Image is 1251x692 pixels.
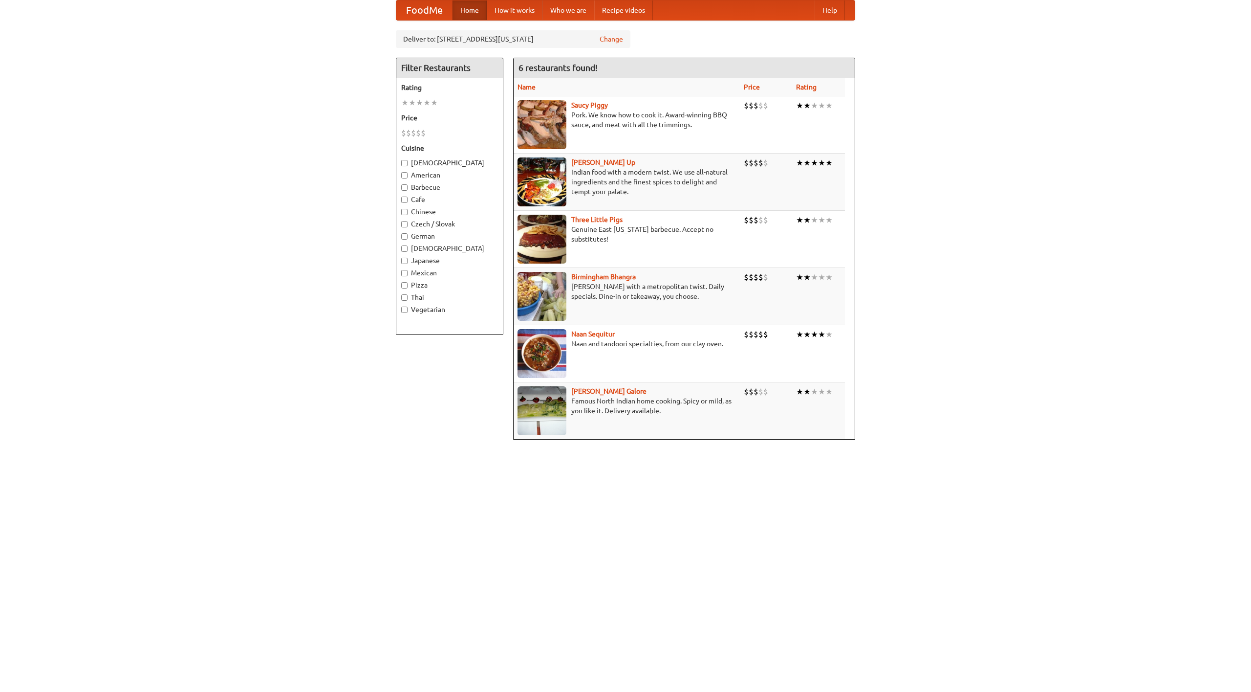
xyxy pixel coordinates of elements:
[754,386,758,397] li: $
[571,387,647,395] a: [PERSON_NAME] Galore
[796,386,803,397] li: ★
[401,113,498,123] h5: Price
[744,100,749,111] li: $
[401,244,498,253] label: [DEMOGRAPHIC_DATA]
[744,215,749,225] li: $
[571,158,635,166] a: [PERSON_NAME] Up
[401,158,498,168] label: [DEMOGRAPHIC_DATA]
[754,272,758,283] li: $
[396,0,453,20] a: FoodMe
[825,272,833,283] li: ★
[401,280,498,290] label: Pizza
[401,182,498,192] label: Barbecue
[401,209,408,215] input: Chinese
[401,97,409,108] li: ★
[401,305,498,314] label: Vegetarian
[401,307,408,313] input: Vegetarian
[763,329,768,340] li: $
[411,128,416,138] li: $
[818,329,825,340] li: ★
[401,256,498,266] label: Japanese
[749,329,754,340] li: $
[401,143,498,153] h5: Cuisine
[518,63,598,72] ng-pluralize: 6 restaurants found!
[518,272,566,321] img: bhangra.jpg
[594,0,653,20] a: Recipe videos
[803,157,811,168] li: ★
[518,396,736,416] p: Famous North Indian home cooking. Spicy or mild, as you like it. Delivery available.
[518,167,736,197] p: Indian food with a modern twist. We use all-natural ingredients and the finest spices to delight ...
[811,100,818,111] li: ★
[421,128,426,138] li: $
[803,329,811,340] li: ★
[401,221,408,227] input: Czech / Slovak
[811,329,818,340] li: ★
[749,100,754,111] li: $
[423,97,431,108] li: ★
[825,100,833,111] li: ★
[571,216,623,223] a: Three Little Pigs
[401,270,408,276] input: Mexican
[744,272,749,283] li: $
[763,100,768,111] li: $
[758,272,763,283] li: $
[749,272,754,283] li: $
[409,97,416,108] li: ★
[571,101,608,109] a: Saucy Piggy
[401,219,498,229] label: Czech / Slovak
[401,258,408,264] input: Japanese
[796,83,817,91] a: Rating
[796,329,803,340] li: ★
[416,97,423,108] li: ★
[401,294,408,301] input: Thai
[803,215,811,225] li: ★
[811,272,818,283] li: ★
[518,329,566,378] img: naansequitur.jpg
[518,282,736,301] p: [PERSON_NAME] with a metropolitan twist. Daily specials. Dine-in or takeaway, you choose.
[431,97,438,108] li: ★
[825,215,833,225] li: ★
[763,215,768,225] li: $
[815,0,845,20] a: Help
[401,128,406,138] li: $
[818,272,825,283] li: ★
[401,184,408,191] input: Barbecue
[758,100,763,111] li: $
[744,83,760,91] a: Price
[401,83,498,92] h5: Rating
[811,386,818,397] li: ★
[825,329,833,340] li: ★
[803,272,811,283] li: ★
[811,215,818,225] li: ★
[401,170,498,180] label: American
[749,157,754,168] li: $
[811,157,818,168] li: ★
[600,34,623,44] a: Change
[763,157,768,168] li: $
[825,386,833,397] li: ★
[396,30,630,48] div: Deliver to: [STREET_ADDRESS][US_STATE]
[416,128,421,138] li: $
[754,157,758,168] li: $
[518,100,566,149] img: saucy.jpg
[396,58,503,78] h4: Filter Restaurants
[818,157,825,168] li: ★
[796,100,803,111] li: ★
[763,272,768,283] li: $
[758,329,763,340] li: $
[763,386,768,397] li: $
[803,100,811,111] li: ★
[571,330,615,338] b: Naan Sequitur
[825,157,833,168] li: ★
[401,233,408,240] input: German
[518,83,536,91] a: Name
[571,273,636,281] a: Birmingham Bhangra
[749,386,754,397] li: $
[518,224,736,244] p: Genuine East [US_STATE] barbecue. Accept no substitutes!
[758,215,763,225] li: $
[796,157,803,168] li: ★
